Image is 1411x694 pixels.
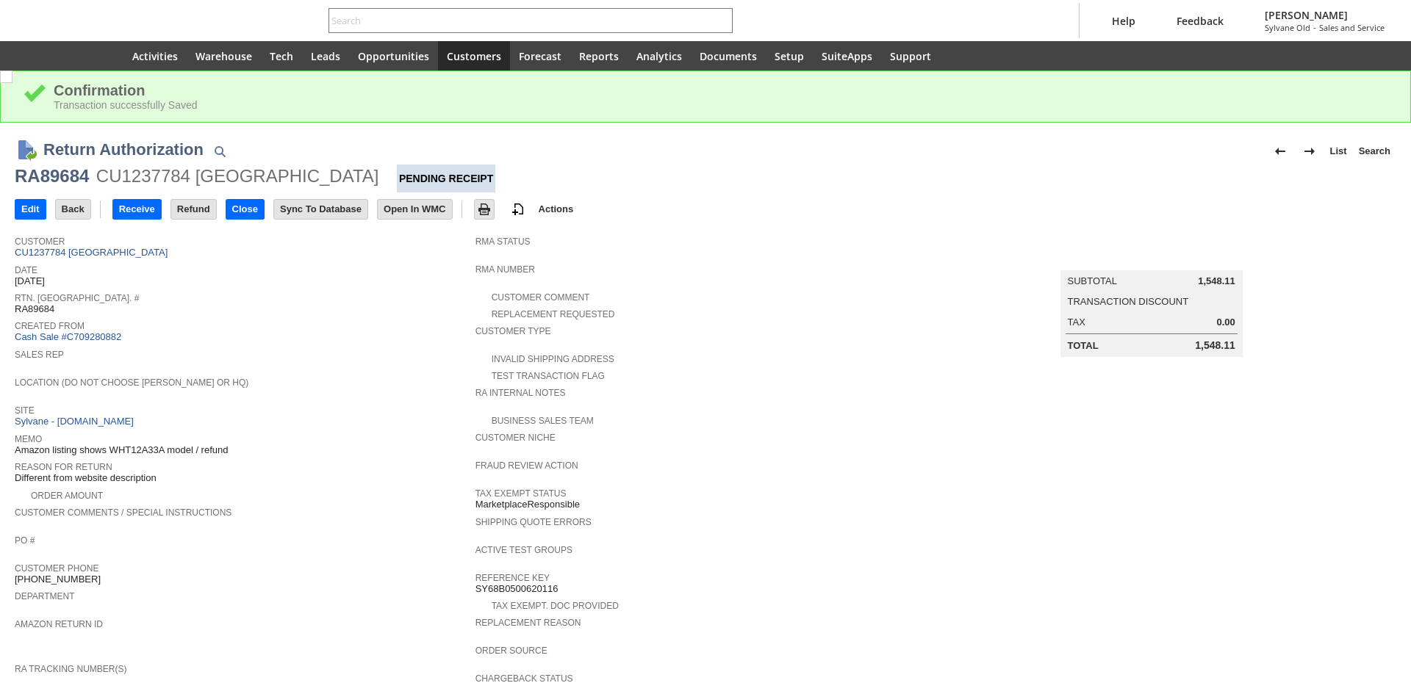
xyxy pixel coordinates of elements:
[492,601,619,611] a: Tax Exempt. Doc Provided
[15,247,171,258] a: CU1237784 [GEOGRAPHIC_DATA]
[822,49,872,63] span: SuiteApps
[1068,340,1099,351] a: Total
[15,591,75,601] a: Department
[329,12,712,29] input: Search
[26,47,44,65] svg: Recent Records
[475,200,493,218] img: Print
[475,326,551,336] a: Customer Type
[132,49,178,63] span: Activities
[813,41,881,71] a: SuiteApps
[1313,22,1316,33] span: -
[492,416,594,426] a: Business Sales Team
[475,517,592,527] a: Shipping Quote Errors
[43,137,204,162] h1: Return Authorization
[636,49,682,63] span: Analytics
[15,303,54,315] span: RA89684
[15,236,65,247] a: Customer
[475,673,573,684] a: Chargeback Status
[171,200,216,219] input: Refund
[274,200,367,219] input: Sync To Database
[311,49,340,63] span: Leads
[628,41,691,71] a: Analytics
[15,444,228,456] span: Amazon listing shows WHT12A33A model / refund
[492,354,614,364] a: Invalid Shipping Address
[881,41,940,71] a: Support
[533,203,580,214] a: Actions
[15,331,121,342] a: Cash Sale #C709280882
[1060,247,1243,270] caption: Summary
[62,47,79,65] svg: Shortcuts
[15,462,112,472] a: Reason For Return
[31,491,103,501] a: Order Amount
[475,545,572,555] a: Active Test Groups
[113,200,161,219] input: Receive
[15,507,231,518] a: Customer Comments / Special Instructions
[358,49,429,63] span: Opportunities
[475,646,547,656] a: Order Source
[15,293,139,303] a: Rtn. [GEOGRAPHIC_DATA]. #
[475,264,535,275] a: RMA Number
[1319,22,1385,33] span: Sales and Service
[15,265,37,275] a: Date
[211,142,229,160] img: Quick Find
[475,460,578,471] a: Fraud Review Action
[510,41,570,71] a: Forecast
[475,499,580,510] span: MarketplaceResponsible
[475,488,567,499] a: Tax Exempt Status
[519,49,561,63] span: Forecast
[475,388,566,398] a: RA Internal Notes
[1112,14,1135,28] span: Help
[378,200,452,219] input: Open In WMC
[53,41,88,71] div: Shortcuts
[18,41,53,71] a: Recent Records
[15,321,85,331] a: Created From
[15,350,64,360] a: Sales Rep
[1271,142,1289,160] img: Previous
[195,49,252,63] span: Warehouse
[97,47,115,65] svg: Home
[1198,275,1235,287] span: 1,548.11
[475,236,531,247] a: RMA Status
[475,573,550,583] a: Reference Key
[509,200,527,218] img: add-record.svg
[691,41,766,71] a: Documents
[766,41,813,71] a: Setup
[15,574,101,585] span: [PHONE_NUMBER]
[123,41,187,71] a: Activities
[570,41,628,71] a: Reports
[15,200,46,219] input: Edit
[302,41,349,71] a: Leads
[54,82,1388,99] div: Confirmation
[1324,140,1353,163] a: List
[54,99,1388,111] div: Transaction successfully Saved
[1216,317,1235,328] span: 0.00
[15,377,248,388] a: Location (Do Not Choose [PERSON_NAME] or HQ)
[96,165,379,188] div: CU1237784 [GEOGRAPHIC_DATA]
[579,49,619,63] span: Reports
[1068,296,1189,307] a: Transaction Discount
[15,165,89,188] div: RA89684
[447,49,501,63] span: Customers
[1265,8,1385,22] span: [PERSON_NAME]
[1177,14,1224,28] span: Feedback
[15,535,35,546] a: PO #
[56,200,90,219] input: Back
[1353,140,1396,163] a: Search
[15,405,35,416] a: Site
[349,41,438,71] a: Opportunities
[492,371,605,381] a: Test Transaction Flag
[187,41,261,71] a: Warehouse
[15,563,98,574] a: Customer Phone
[397,165,495,192] div: Pending Receipt
[1265,22,1310,33] span: Sylvane Old
[492,309,615,319] a: Replacement Requested
[712,12,730,29] svg: Search
[475,583,559,595] span: SY68B0500620116
[15,619,103,629] a: Amazon Return ID
[88,41,123,71] a: Home
[475,200,494,219] input: Print
[15,416,137,427] a: Sylvane - [DOMAIN_NAME]
[15,275,45,287] span: [DATE]
[15,434,42,444] a: Memo
[1068,317,1085,328] a: Tax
